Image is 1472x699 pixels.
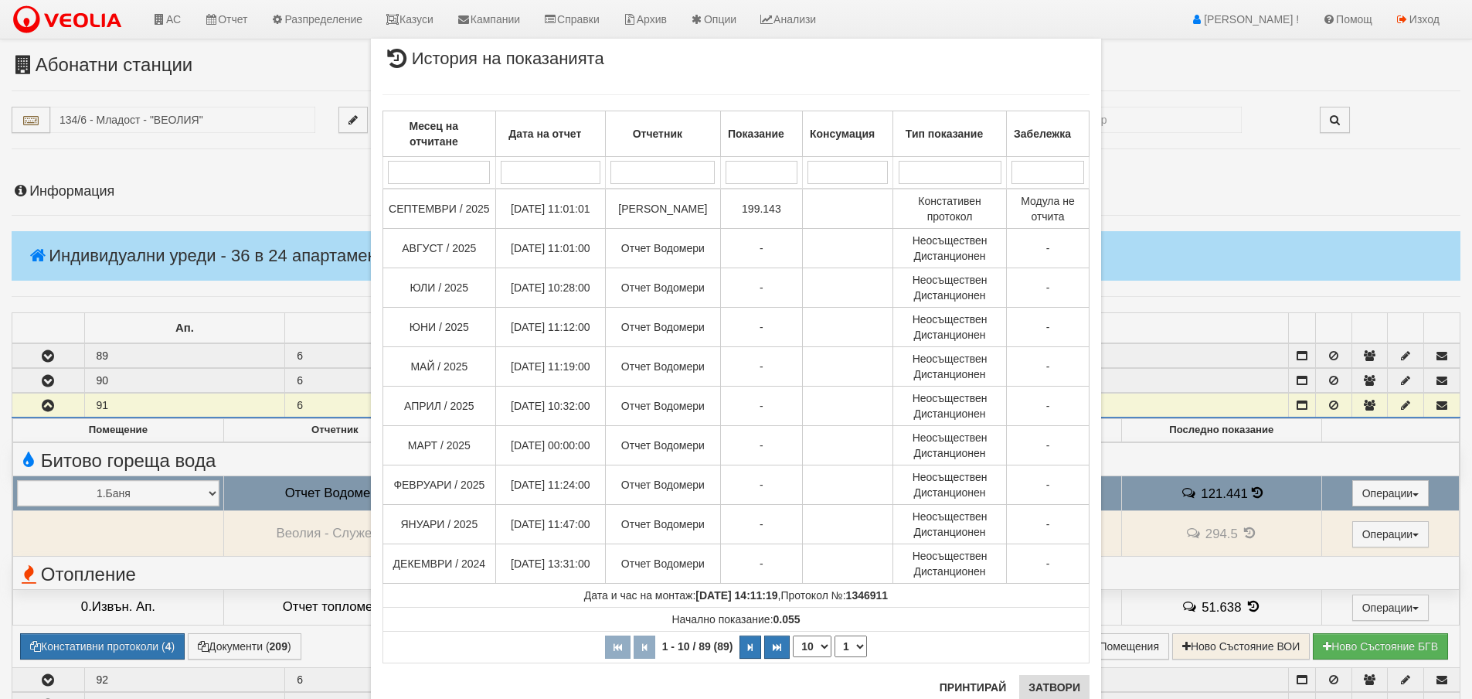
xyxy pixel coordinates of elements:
td: Неосъществен Дистанционен [893,268,1007,308]
span: - [1046,518,1050,530]
td: АПРИЛ / 2025 [383,387,496,426]
span: - [1046,360,1050,373]
span: - [760,281,763,294]
span: - [760,439,763,452]
td: [DATE] 00:00:00 [495,426,605,465]
span: - [760,400,763,412]
span: - [760,479,763,491]
span: Протокол №: [781,589,889,602]
span: - [760,321,763,333]
td: Отчет Водомери [605,505,720,544]
td: Неосъществен Дистанционен [893,347,1007,387]
td: Отчет Водомери [605,465,720,505]
td: [DATE] 10:32:00 [495,387,605,426]
span: - [1046,281,1050,294]
b: Месец на отчитане [410,120,459,148]
td: [DATE] 11:01:00 [495,229,605,268]
td: ДЕКЕМВРИ / 2024 [383,544,496,584]
b: Показание [728,128,784,140]
button: Първа страница [605,636,631,659]
span: - [1046,479,1050,491]
span: - [1046,557,1050,570]
td: [DATE] 11:01:01 [495,189,605,229]
span: Модула не отчита [1021,195,1075,223]
span: 1 - 10 / 89 (89) [658,640,737,653]
b: Забележка [1014,128,1071,140]
td: Констативен протокол [893,189,1007,229]
span: - [760,557,763,570]
td: , [383,584,1090,608]
th: Отчетник: No sort applied, activate to apply an ascending sort [605,111,720,157]
td: [DATE] 11:24:00 [495,465,605,505]
select: Брой редове на страница [793,636,831,657]
select: Страница номер [835,636,867,657]
td: Неосъществен Дистанционен [893,426,1007,465]
span: - [1046,400,1050,412]
td: ФЕВРУАРИ / 2025 [383,465,496,505]
td: [DATE] 11:19:00 [495,347,605,387]
strong: 1346911 [846,589,889,602]
button: Последна страница [764,636,790,659]
strong: 0.055 [773,613,801,626]
td: [PERSON_NAME] [605,189,720,229]
td: МАЙ / 2025 [383,347,496,387]
th: Забележка: No sort applied, activate to apply an ascending sort [1006,111,1089,157]
span: - [760,518,763,530]
td: Неосъществен Дистанционен [893,308,1007,347]
td: Неосъществен Дистанционен [893,387,1007,426]
strong: [DATE] 14:11:19 [695,589,777,602]
span: - [1046,242,1050,254]
th: Месец на отчитане: No sort applied, activate to apply an ascending sort [383,111,496,157]
td: Отчет Водомери [605,268,720,308]
td: Отчет Водомери [605,229,720,268]
td: Отчет Водомери [605,387,720,426]
span: 199.143 [742,203,781,215]
span: Дата и час на монтаж: [584,589,778,602]
span: Начално показание: [671,613,800,626]
td: МАРТ / 2025 [383,426,496,465]
td: Неосъществен Дистанционен [893,544,1007,584]
button: Предишна страница [634,636,655,659]
td: ЮЛИ / 2025 [383,268,496,308]
td: Отчет Водомери [605,426,720,465]
th: Тип показание: No sort applied, activate to apply an ascending sort [893,111,1007,157]
td: ЯНУАРИ / 2025 [383,505,496,544]
td: [DATE] 10:28:00 [495,268,605,308]
td: [DATE] 13:31:00 [495,544,605,584]
th: Показание: No sort applied, activate to apply an ascending sort [720,111,802,157]
td: Неосъществен Дистанционен [893,505,1007,544]
td: СЕПТЕМВРИ / 2025 [383,189,496,229]
th: Дата на отчет: No sort applied, activate to apply an ascending sort [495,111,605,157]
span: История на показанията [382,50,604,79]
td: [DATE] 11:47:00 [495,505,605,544]
td: Неосъществен Дистанционен [893,229,1007,268]
span: - [1046,321,1050,333]
b: Отчетник [633,128,682,140]
td: ЮНИ / 2025 [383,308,496,347]
td: Отчет Водомери [605,308,720,347]
td: Отчет Водомери [605,347,720,387]
span: - [760,360,763,373]
td: [DATE] 11:12:00 [495,308,605,347]
th: Консумация: No sort applied, activate to apply an ascending sort [802,111,892,157]
td: Неосъществен Дистанционен [893,465,1007,505]
b: Консумация [810,128,875,140]
span: - [1046,439,1050,452]
b: Тип показание [906,128,983,140]
button: Следваща страница [739,636,761,659]
span: - [760,242,763,254]
td: Отчет Водомери [605,544,720,584]
td: АВГУСТ / 2025 [383,229,496,268]
b: Дата на отчет [508,128,581,140]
